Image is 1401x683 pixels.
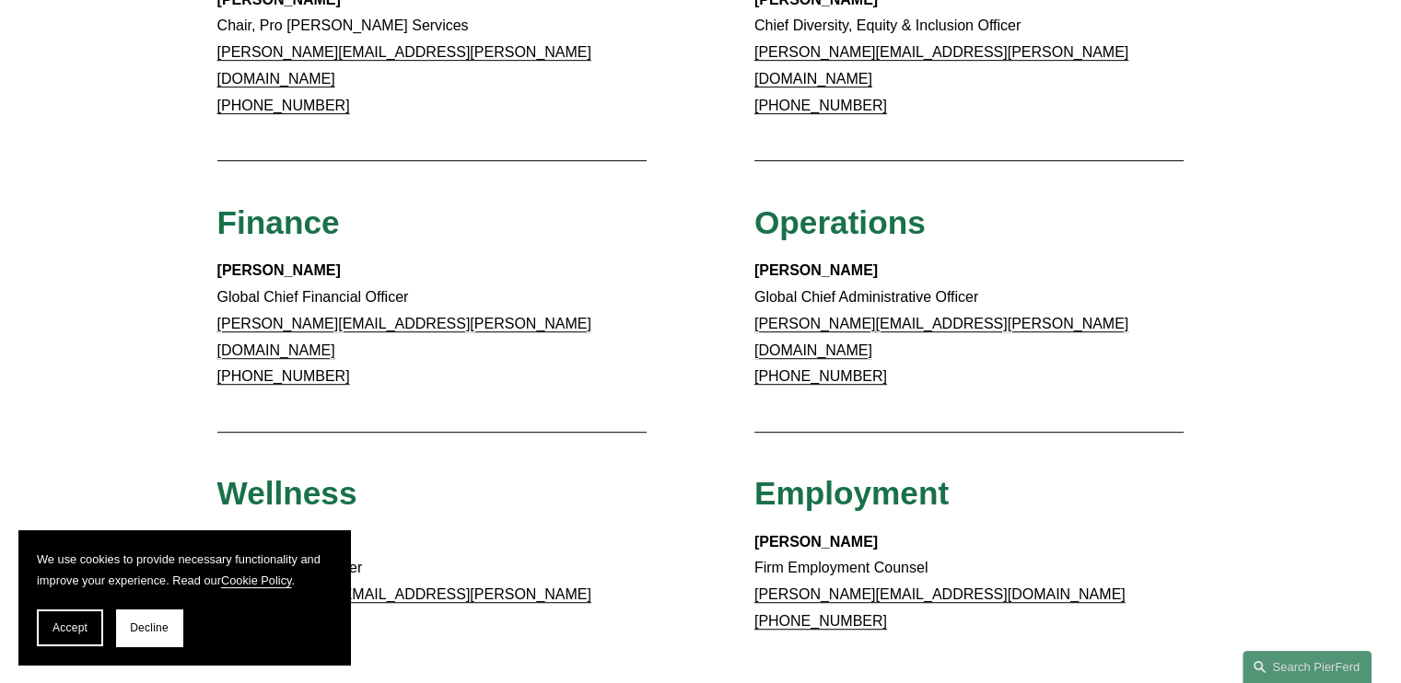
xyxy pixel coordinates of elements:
[754,316,1128,358] a: [PERSON_NAME][EMAIL_ADDRESS][PERSON_NAME][DOMAIN_NAME]
[217,368,350,384] a: [PHONE_NUMBER]
[754,204,926,240] span: Operations
[754,368,887,384] a: [PHONE_NUMBER]
[116,609,182,646] button: Decline
[53,621,88,634] span: Accept
[217,98,350,113] a: [PHONE_NUMBER]
[754,613,887,629] a: [PHONE_NUMBER]
[754,262,878,278] strong: [PERSON_NAME]
[18,530,350,665] section: Cookie banner
[217,529,648,662] p: Chief Wellness Officer
[37,549,332,591] p: We use cookies to provide necessary functionality and improve your experience. Read our .
[754,98,887,113] a: [PHONE_NUMBER]
[754,534,878,550] strong: [PERSON_NAME]
[1243,651,1372,683] a: Search this site
[37,609,103,646] button: Accept
[217,204,340,240] span: Finance
[221,573,292,587] a: Cookie Policy
[754,44,1128,87] a: [PERSON_NAME][EMAIL_ADDRESS][PERSON_NAME][DOMAIN_NAME]
[217,262,341,278] strong: [PERSON_NAME]
[754,258,1185,390] p: Global Chief Administrative Officer
[130,621,169,634] span: Decline
[217,258,648,390] p: Global Chief Financial Officer
[754,475,949,511] span: Employment
[217,475,357,511] span: Wellness
[217,316,591,358] a: [PERSON_NAME][EMAIL_ADDRESS][PERSON_NAME][DOMAIN_NAME]
[217,586,591,629] a: [PERSON_NAME][EMAIL_ADDRESS][PERSON_NAME][DOMAIN_NAME]
[754,529,1185,635] p: Firm Employment Counsel
[217,44,591,87] a: [PERSON_NAME][EMAIL_ADDRESS][PERSON_NAME][DOMAIN_NAME]
[754,586,1126,602] a: [PERSON_NAME][EMAIL_ADDRESS][DOMAIN_NAME]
